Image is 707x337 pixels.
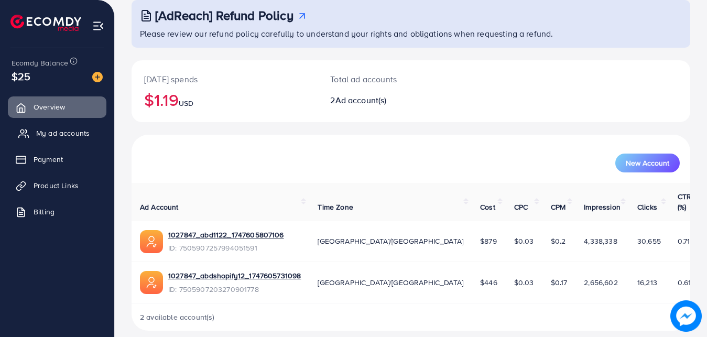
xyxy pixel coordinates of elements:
[168,230,284,240] a: 1027847_abd1122_1747605807106
[670,300,702,332] img: image
[514,277,534,288] span: $0.03
[678,277,691,288] span: 0.61
[626,159,669,167] span: New Account
[514,202,528,212] span: CPC
[584,236,617,246] span: 4,338,338
[140,312,215,322] span: 2 available account(s)
[34,206,55,217] span: Billing
[318,277,463,288] span: [GEOGRAPHIC_DATA]/[GEOGRAPHIC_DATA]
[480,202,495,212] span: Cost
[584,277,617,288] span: 2,656,602
[8,96,106,117] a: Overview
[34,154,63,165] span: Payment
[168,243,284,253] span: ID: 7505907257994051591
[318,236,463,246] span: [GEOGRAPHIC_DATA]/[GEOGRAPHIC_DATA]
[144,90,305,110] h2: $1.19
[155,8,293,23] h3: [AdReach] Refund Policy
[140,271,163,294] img: ic-ads-acc.e4c84228.svg
[318,202,353,212] span: Time Zone
[637,236,661,246] span: 30,655
[551,236,566,246] span: $0.2
[584,202,621,212] span: Impression
[92,72,103,82] img: image
[92,20,104,32] img: menu
[8,175,106,196] a: Product Links
[144,73,305,85] p: [DATE] spends
[12,58,68,68] span: Ecomdy Balance
[551,202,565,212] span: CPM
[168,284,301,295] span: ID: 7505907203270901778
[140,202,179,212] span: Ad Account
[637,277,657,288] span: 16,213
[330,73,445,85] p: Total ad accounts
[36,128,90,138] span: My ad accounts
[10,15,81,31] img: logo
[12,69,30,84] span: $25
[168,270,301,281] a: 1027847_abdshopify12_1747605731098
[34,180,79,191] span: Product Links
[8,201,106,222] a: Billing
[335,94,387,106] span: Ad account(s)
[330,95,445,105] h2: 2
[480,236,497,246] span: $879
[8,149,106,170] a: Payment
[551,277,568,288] span: $0.17
[678,236,690,246] span: 0.71
[514,236,534,246] span: $0.03
[615,154,680,172] button: New Account
[637,202,657,212] span: Clicks
[179,98,193,108] span: USD
[140,27,684,40] p: Please review our refund policy carefully to understand your rights and obligations when requesti...
[8,123,106,144] a: My ad accounts
[678,191,691,212] span: CTR (%)
[34,102,65,112] span: Overview
[140,230,163,253] img: ic-ads-acc.e4c84228.svg
[480,277,497,288] span: $446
